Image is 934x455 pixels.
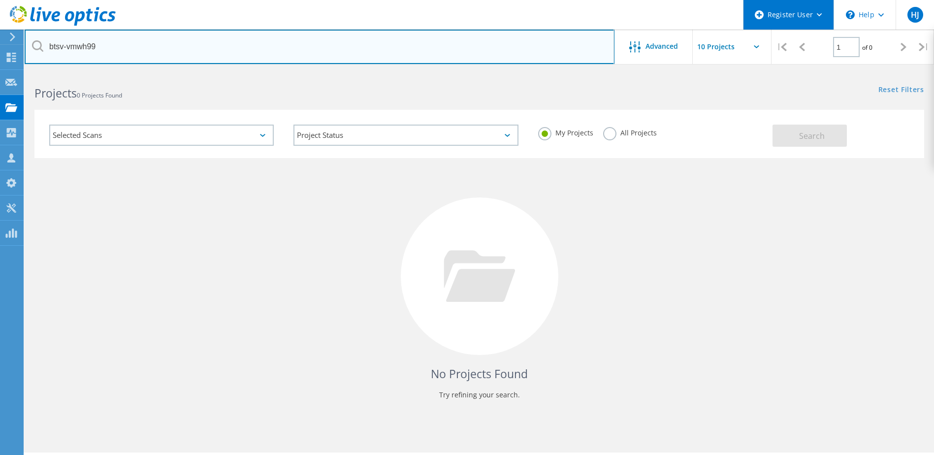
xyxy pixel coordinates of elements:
[773,125,847,147] button: Search
[911,11,919,19] span: HJ
[77,91,122,99] span: 0 Projects Found
[799,130,825,141] span: Search
[10,21,116,28] a: Live Optics Dashboard
[914,30,934,65] div: |
[25,30,614,64] input: Search projects by name, owner, ID, company, etc
[645,43,678,50] span: Advanced
[44,366,914,382] h4: No Projects Found
[603,127,657,136] label: All Projects
[293,125,518,146] div: Project Status
[846,10,855,19] svg: \n
[538,127,593,136] label: My Projects
[772,30,792,65] div: |
[34,85,77,101] b: Projects
[862,43,872,52] span: of 0
[49,125,274,146] div: Selected Scans
[878,86,924,95] a: Reset Filters
[44,387,914,403] p: Try refining your search.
